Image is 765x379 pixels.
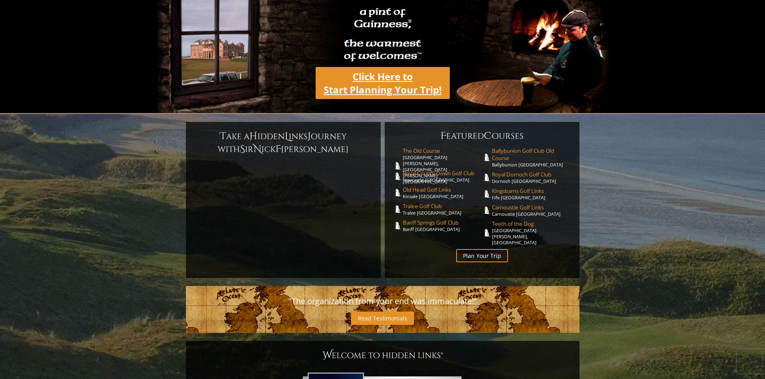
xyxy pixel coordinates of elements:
[316,67,450,99] a: Click Here toStart Planning Your Trip!
[403,219,482,232] a: Banff Springs Golf ClubBanff [GEOGRAPHIC_DATA]
[275,143,281,156] span: F
[240,143,245,156] span: S
[351,312,414,325] a: Read Testimonials
[492,147,571,162] span: Ballybunion Golf Club Old Course
[194,130,373,156] h6: ake a idden inks ourney with ir ick [PERSON_NAME]
[456,249,508,262] a: Plan Your Trip
[492,204,571,217] a: Carnoustie Golf LinksCarnoustie [GEOGRAPHIC_DATA]
[249,130,257,143] span: H
[403,203,482,210] span: Tralee Golf Club
[194,294,571,308] p: "The organization from your end was immaculate!"
[403,147,482,184] a: The Old Course[GEOGRAPHIC_DATA][PERSON_NAME], [GEOGRAPHIC_DATA][PERSON_NAME] [GEOGRAPHIC_DATA]
[253,143,261,156] span: N
[403,186,482,199] a: Old Head Golf LinksKinsale [GEOGRAPHIC_DATA]
[492,204,571,211] span: Carnoustie Golf Links
[403,203,482,216] a: Tralee Golf ClubTralee [GEOGRAPHIC_DATA]
[492,187,571,195] span: Kingsbarns Golf Links
[484,130,492,142] span: C
[492,220,571,227] span: Teeth of the Dog
[492,147,571,168] a: Ballybunion Golf Club Old CourseBallybunion [GEOGRAPHIC_DATA]
[403,219,482,226] span: Banff Springs Golf Club
[403,170,482,183] a: Royal County Down Golf ClubNewcastle [GEOGRAPHIC_DATA]
[393,130,571,142] h6: eatured ourses
[194,349,571,362] h1: Welcome To Hidden Links®
[285,130,289,143] span: L
[403,147,482,154] span: The Old Course
[492,171,571,184] a: Royal Dornoch Golf ClubDornoch [GEOGRAPHIC_DATA]
[403,170,482,177] span: Royal County Down Golf Club
[492,171,571,178] span: Royal Dornoch Golf Club
[492,220,571,245] a: Teeth of the Dog[GEOGRAPHIC_DATA][PERSON_NAME], [GEOGRAPHIC_DATA]
[308,130,311,143] span: J
[492,187,571,201] a: Kingsbarns Golf LinksFife [GEOGRAPHIC_DATA]
[403,186,482,193] span: Old Head Golf Links
[441,130,446,142] span: F
[220,130,226,143] span: T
